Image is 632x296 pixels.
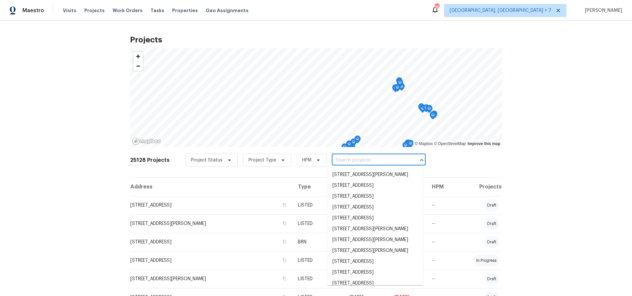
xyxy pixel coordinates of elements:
button: Copy Address [281,202,287,208]
td: [STREET_ADDRESS] [130,196,293,214]
div: Map marker [349,146,355,156]
li: [STREET_ADDRESS][PERSON_NAME] [327,224,423,234]
span: Visits [63,7,76,14]
td: LISTED [293,214,344,233]
span: HPM [302,157,311,163]
input: Search projects [332,155,407,165]
td: -- [427,233,457,251]
th: HPM [427,178,457,196]
div: Map marker [405,140,412,150]
td: [STREET_ADDRESS][PERSON_NAME] [130,270,293,288]
li: [STREET_ADDRESS][PERSON_NAME] [327,245,423,256]
td: [STREET_ADDRESS] [130,251,293,270]
a: Mapbox [415,141,433,146]
div: Map marker [396,77,403,87]
button: Close [417,156,426,165]
span: Work Orders [113,7,143,14]
h2: 25128 Projects [130,157,170,163]
li: [STREET_ADDRESS] [327,191,423,202]
button: Copy Address [281,276,287,282]
div: draft [485,218,499,230]
th: Address [130,178,293,196]
div: draft [485,199,499,211]
span: Geo Assignments [206,7,249,14]
div: Map marker [346,140,353,151]
li: [STREET_ADDRESS] [327,213,423,224]
span: [PERSON_NAME] [582,7,622,14]
div: Map marker [397,79,403,89]
td: BRN [293,233,344,251]
div: Map marker [354,136,361,146]
div: Map marker [418,103,425,113]
li: [STREET_ADDRESS] [327,180,423,191]
td: [STREET_ADDRESS][PERSON_NAME] [130,214,293,233]
div: Map marker [430,111,436,122]
div: 38 [434,4,439,11]
span: Project Type [249,157,276,163]
h2: Projects [130,37,502,43]
span: Maestro [22,7,44,14]
button: Zoom in [133,52,143,61]
a: Improve this map [468,141,500,146]
li: [STREET_ADDRESS] [327,202,423,213]
div: Map marker [423,104,430,114]
a: Mapbox homepage [132,137,161,145]
li: [STREET_ADDRESS] [327,256,423,267]
div: draft [485,236,499,248]
li: [STREET_ADDRESS][PERSON_NAME] [327,234,423,245]
div: Map marker [402,142,409,152]
div: in progress [474,255,499,266]
td: -- [427,270,457,288]
td: LISTED [293,196,344,214]
li: [STREET_ADDRESS] [327,267,423,278]
div: Map marker [419,105,426,115]
li: [STREET_ADDRESS][PERSON_NAME] [327,169,423,180]
th: Type [293,178,344,196]
button: Copy Address [281,239,287,245]
div: draft [485,273,499,285]
canvas: Map [130,48,502,147]
td: LISTED [293,251,344,270]
a: OpenStreetMap [434,141,466,146]
div: Map marker [431,111,437,121]
td: -- [427,214,457,233]
li: [STREET_ADDRESS] [327,278,423,289]
div: Map marker [392,84,399,94]
span: Zoom out [133,62,143,71]
span: Properties [172,7,198,14]
span: Project Status [191,157,223,163]
button: Copy Address [281,220,287,226]
td: -- [427,251,457,270]
div: Map marker [426,105,433,115]
div: Map marker [405,139,411,150]
button: Copy Address [281,257,287,263]
td: [STREET_ADDRESS] [130,233,293,251]
span: [GEOGRAPHIC_DATA], [GEOGRAPHIC_DATA] + 7 [450,7,551,14]
button: Zoom out [133,61,143,71]
div: Map marker [407,140,414,150]
span: Projects [84,7,105,14]
span: Tasks [150,8,164,13]
th: Projects [456,178,502,196]
td: -- [427,196,457,214]
div: Map marker [394,84,401,94]
td: LISTED [293,270,344,288]
div: Map marker [341,143,348,154]
div: Map marker [350,138,357,149]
